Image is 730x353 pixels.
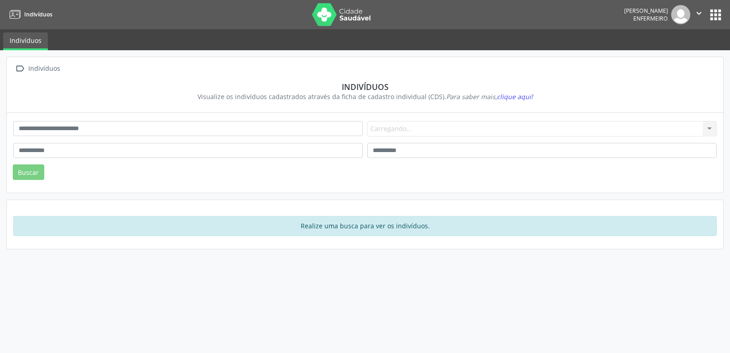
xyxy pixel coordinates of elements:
a: Indivíduos [3,32,48,50]
i: Para saber mais, [446,92,533,101]
div: Realize uma busca para ver os indivíduos. [13,216,717,236]
i:  [694,8,704,18]
div: Indivíduos [26,62,62,75]
button:  [690,5,708,24]
img: img [671,5,690,24]
a:  Indivíduos [13,62,62,75]
button: Buscar [13,164,44,180]
span: Indivíduos [24,11,52,18]
span: clique aqui! [497,92,533,101]
i:  [13,62,26,75]
div: Visualize os indivíduos cadastrados através da ficha de cadastro individual (CDS). [20,92,710,101]
div: [PERSON_NAME] [624,7,668,15]
span: Enfermeiro [633,15,668,22]
div: Indivíduos [20,82,710,92]
a: Indivíduos [6,7,52,22]
button: apps [708,7,724,23]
